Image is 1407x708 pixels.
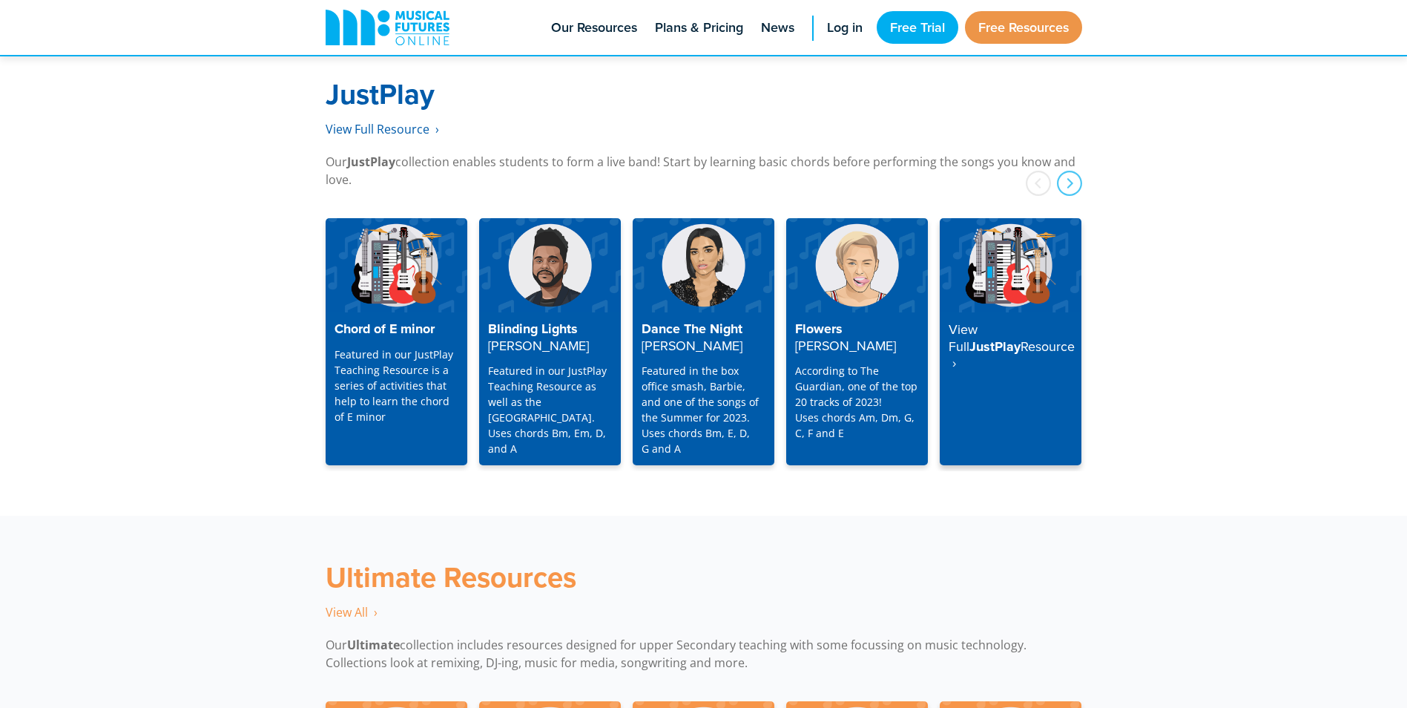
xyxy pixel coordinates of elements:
div: prev [1026,171,1051,196]
span: View All ‎ › [326,604,378,620]
a: Flowers[PERSON_NAME] According to The Guardian, one of the top 20 tracks of 2023!Uses chords Am, ... [786,218,928,465]
span: View Full Resource‎‏‏‎ ‎ › [326,121,439,137]
span: Plans & Pricing [655,18,743,38]
a: View Full Resource‎‏‏‎ ‎ › [326,121,439,138]
a: Free Resources [965,11,1082,44]
strong: [PERSON_NAME] [642,336,742,355]
a: Blinding Lights[PERSON_NAME] Featured in our JustPlay Teaching Resource as well as the [GEOGRAPHI... [479,218,621,465]
p: Featured in our JustPlay Teaching Resource as well as the [GEOGRAPHIC_DATA]. Uses chords Bm, Em, ... [488,363,612,456]
strong: Ultimate Resources [326,557,576,597]
a: Free Trial [877,11,958,44]
strong: JustPlay [347,154,395,170]
h4: Dance The Night [642,321,765,354]
a: Dance The Night[PERSON_NAME] Featured in the box office smash, Barbie, and one of the songs of th... [633,218,774,465]
p: Featured in our JustPlay Teaching Resource is a series of activities that help to learn the chord... [335,347,458,425]
strong: [PERSON_NAME] [795,336,896,355]
strong: Resource ‎ › [949,337,1075,373]
p: Our collection enables students to form a live band! Start by learning basic chords before perfor... [326,153,1082,189]
p: Our collection includes resources designed for upper Secondary teaching with some focussing on mu... [326,636,1082,672]
strong: Ultimate [347,637,400,653]
strong: JustPlay [326,73,435,114]
h4: Blinding Lights [488,321,612,354]
h4: JustPlay [949,321,1072,372]
a: View FullJustPlayResource ‎ › [940,218,1081,465]
div: next [1057,171,1082,196]
a: Chord of E minor Featured in our JustPlay Teaching Resource is a series of activities that help t... [326,218,467,465]
strong: [PERSON_NAME] [488,336,589,355]
strong: View Full [949,320,978,355]
a: View All ‎ › [326,604,378,621]
p: According to The Guardian, one of the top 20 tracks of 2023! Uses chords Am, Dm, G, C, F and E [795,363,919,441]
h4: Chord of E minor [335,321,458,338]
span: News [761,18,794,38]
h4: Flowers [795,321,919,354]
span: Our Resources [551,18,637,38]
span: Log in [827,18,863,38]
p: Featured in the box office smash, Barbie, and one of the songs of the Summer for 2023. Uses chord... [642,363,765,456]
